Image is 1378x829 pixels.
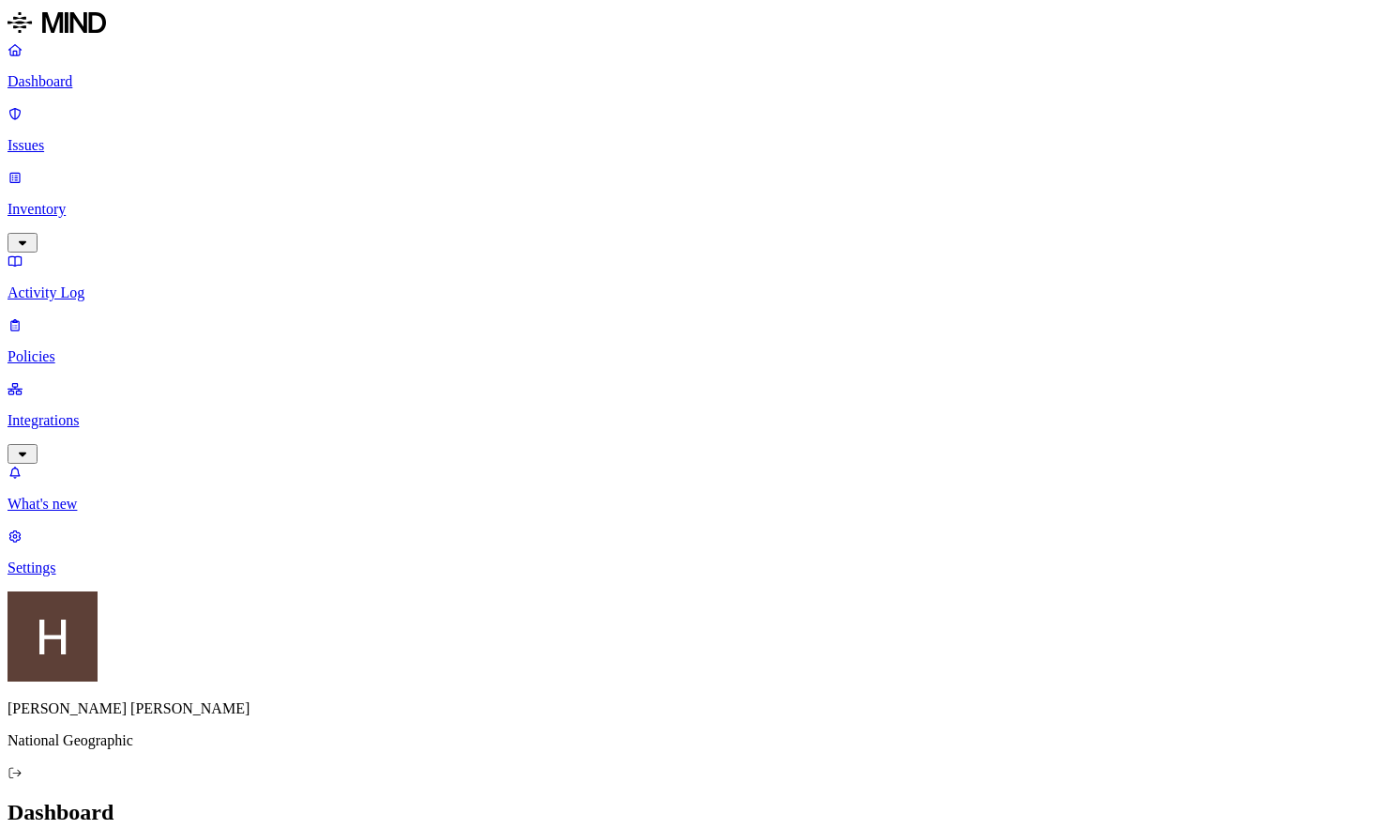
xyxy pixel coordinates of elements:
a: Activity Log [8,253,1370,301]
p: Settings [8,560,1370,576]
p: Integrations [8,412,1370,429]
p: Inventory [8,201,1370,218]
a: Inventory [8,169,1370,250]
a: MIND [8,8,1370,41]
p: What's new [8,496,1370,513]
a: Integrations [8,380,1370,461]
h2: Dashboard [8,800,1370,825]
img: MIND [8,8,106,38]
a: Policies [8,316,1370,365]
a: Issues [8,105,1370,154]
p: National Geographic [8,732,1370,749]
p: Policies [8,348,1370,365]
a: Dashboard [8,41,1370,90]
p: Issues [8,137,1370,154]
a: What's new [8,464,1370,513]
a: Settings [8,528,1370,576]
p: Dashboard [8,73,1370,90]
img: Henderson Jones [8,591,98,682]
p: Activity Log [8,284,1370,301]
